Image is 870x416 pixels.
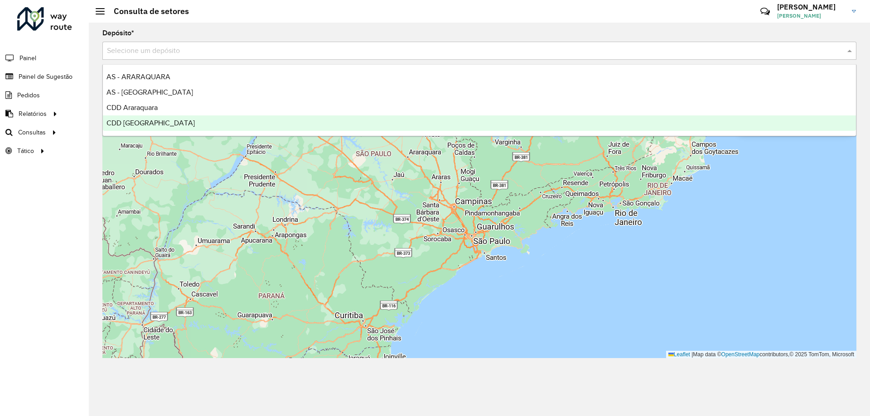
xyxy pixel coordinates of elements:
a: OpenStreetMap [721,351,760,358]
span: CDD Araraquara [106,104,158,111]
span: Relatórios [19,109,47,119]
a: Contato Rápido [755,2,775,21]
ng-dropdown-panel: Options list [102,64,856,136]
span: AS - ARARAQUARA [106,73,170,81]
span: [PERSON_NAME] [777,12,845,20]
h2: Consulta de setores [105,6,189,16]
span: Consultas [18,128,46,137]
span: Pedidos [17,91,40,100]
h3: [PERSON_NAME] [777,3,845,11]
div: Map data © contributors,© 2025 TomTom, Microsoft [666,351,856,359]
span: Painel [19,53,36,63]
label: Depósito [102,28,134,38]
span: Painel de Sugestão [19,72,72,81]
span: Tático [17,146,34,156]
a: Leaflet [668,351,690,358]
span: AS - [GEOGRAPHIC_DATA] [106,88,193,96]
span: CDD [GEOGRAPHIC_DATA] [106,119,195,127]
span: | [691,351,693,358]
